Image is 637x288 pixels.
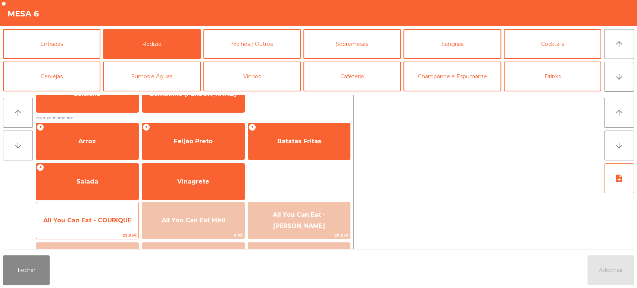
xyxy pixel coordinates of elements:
[3,62,100,91] button: Cervejas
[76,178,98,185] span: Salada
[403,29,501,59] button: Sangrias
[7,8,39,19] h4: Mesa 6
[3,29,100,59] button: Entradas
[13,141,22,150] i: arrow_downward
[43,217,131,224] span: All You Can Eat - COURIQUE
[604,131,634,160] button: arrow_downward
[277,138,321,145] span: Batatas Fritas
[143,123,150,131] span: +
[13,108,22,117] i: arrow_upward
[3,131,33,160] button: arrow_downward
[103,29,200,59] button: Rodizio
[36,114,350,121] span: Acompanhamentos
[162,217,225,224] span: All You Can Eat Mini
[303,29,401,59] button: Sobremesas
[142,232,244,239] span: 9.9€
[249,123,256,131] span: +
[504,62,601,91] button: Drinks
[604,98,634,128] button: arrow_upward
[174,138,213,145] span: Feijão Preto
[78,138,96,145] span: Arroz
[403,62,501,91] button: Champanhe e Espumante
[615,40,624,48] i: arrow_upward
[150,90,236,97] span: Lombinho [PERSON_NAME]
[177,178,209,185] span: Vinagrete
[604,163,634,193] button: note_add
[273,211,325,229] span: All You Can Eat - [PERSON_NAME]
[615,72,624,81] i: arrow_downward
[615,108,624,117] i: arrow_upward
[604,29,634,59] button: arrow_upward
[615,174,624,183] i: note_add
[74,90,100,97] span: Salsicha
[604,62,634,92] button: arrow_downward
[37,164,44,171] span: +
[3,255,50,285] button: Fechar
[248,232,350,239] span: 20.95€
[103,62,200,91] button: Sumos e Águas
[36,232,138,239] span: 22.95€
[3,98,33,128] button: arrow_upward
[203,29,301,59] button: Molhos / Outros
[615,141,624,150] i: arrow_downward
[504,29,601,59] button: Cocktails
[203,62,301,91] button: Vinhos
[303,62,401,91] button: Cafeteria
[37,123,44,131] span: +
